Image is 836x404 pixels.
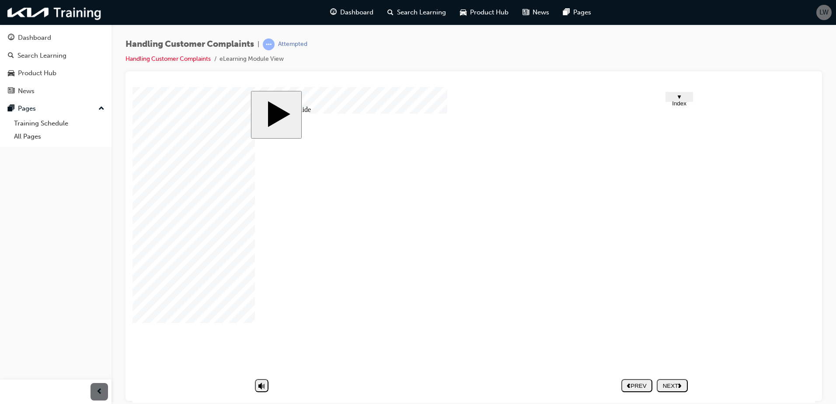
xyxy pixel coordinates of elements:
a: Search Learning [3,48,108,64]
li: eLearning Module View [219,54,284,64]
span: Product Hub [470,7,509,17]
span: prev-icon [96,387,103,397]
span: pages-icon [8,105,14,113]
span: learningRecordVerb_ATTEMPT-icon [263,38,275,50]
span: Search Learning [397,7,446,17]
a: Product Hub [3,65,108,81]
button: Start [118,4,169,52]
div: Dashboard [18,33,51,43]
a: All Pages [10,130,108,143]
span: LW [819,7,829,17]
span: pages-icon [563,7,570,18]
span: Dashboard [340,7,373,17]
a: Handling Customer Complaints [125,55,211,63]
div: Attempted [278,40,307,49]
span: Pages [573,7,591,17]
span: | [258,39,259,49]
span: search-icon [8,52,14,60]
span: News [533,7,549,17]
a: search-iconSearch Learning [380,3,453,21]
span: guage-icon [8,34,14,42]
a: guage-iconDashboard [323,3,380,21]
div: Handling Customer Complaints Start Course [118,4,564,312]
a: News [3,83,108,99]
img: kia-training [4,3,105,21]
span: search-icon [387,7,394,18]
span: car-icon [460,7,467,18]
a: Training Schedule [10,117,108,130]
span: news-icon [8,87,14,95]
div: Product Hub [18,68,56,78]
div: Pages [18,104,36,114]
span: Handling Customer Complaints [125,39,254,49]
a: car-iconProduct Hub [453,3,516,21]
button: Pages [3,101,108,117]
span: news-icon [522,7,529,18]
div: Search Learning [17,51,66,61]
div: News [18,86,35,96]
span: car-icon [8,70,14,77]
button: DashboardSearch LearningProduct HubNews [3,28,108,101]
a: pages-iconPages [556,3,598,21]
a: Dashboard [3,30,108,46]
a: news-iconNews [516,3,556,21]
button: LW [816,5,832,20]
span: guage-icon [330,7,337,18]
span: up-icon [98,103,104,115]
